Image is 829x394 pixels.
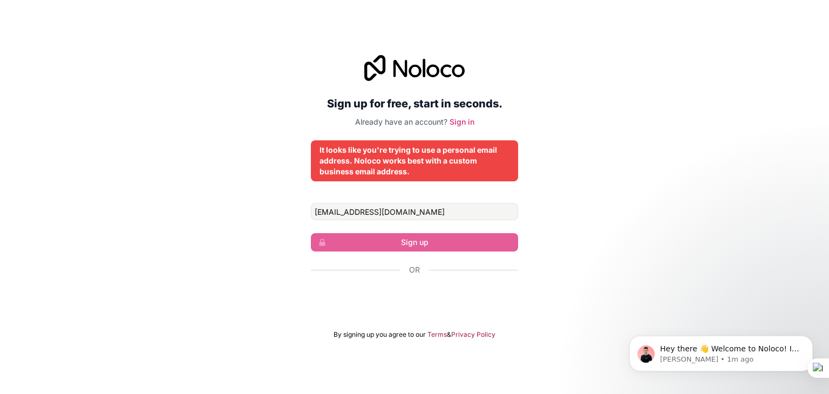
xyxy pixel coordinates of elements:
button: Sign up [311,233,518,252]
a: Terms [427,330,447,339]
span: Already have an account? [355,117,447,126]
input: Email address [311,203,518,220]
div: It looks like you're trying to use a personal email address. Noloco works best with a custom busi... [320,145,509,177]
span: By signing up you agree to our [334,330,426,339]
iframe: Sign in with Google Button [305,287,524,311]
a: Privacy Policy [451,330,495,339]
h2: Sign up for free, start in seconds. [311,94,518,113]
iframe: Intercom notifications message [613,313,829,389]
span: Or [409,264,420,275]
a: Sign in [450,117,474,126]
span: & [447,330,451,339]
